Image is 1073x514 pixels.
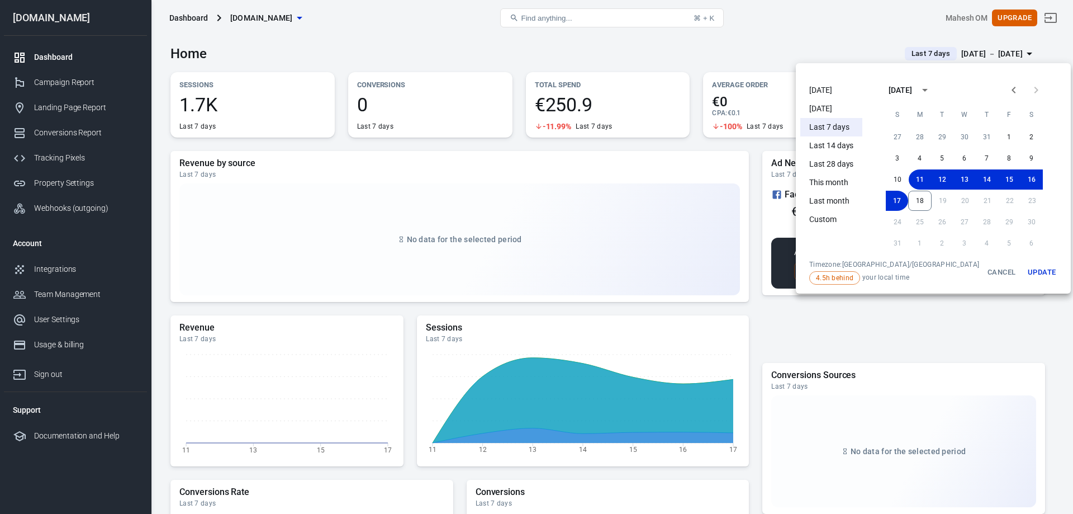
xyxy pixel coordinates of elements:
[998,169,1020,190] button: 15
[800,210,862,229] li: Custom
[809,260,979,269] div: Timezone: [GEOGRAPHIC_DATA]/[GEOGRAPHIC_DATA]
[932,103,952,126] span: Tuesday
[800,136,862,155] li: Last 14 days
[976,127,998,147] button: 31
[800,192,862,210] li: Last month
[1003,79,1025,101] button: Previous month
[800,118,862,136] li: Last 7 days
[909,127,931,147] button: 28
[931,169,953,190] button: 12
[1020,169,1043,190] button: 16
[809,271,979,285] span: your local time
[931,127,953,147] button: 29
[800,173,862,192] li: This month
[953,127,976,147] button: 30
[915,81,934,100] button: calendar view is open, switch to year view
[998,127,1020,147] button: 1
[976,169,998,190] button: 14
[955,103,975,126] span: Wednesday
[998,148,1020,168] button: 8
[886,169,909,190] button: 10
[984,260,1019,285] button: Cancel
[800,155,862,173] li: Last 28 days
[889,84,912,96] div: [DATE]
[909,148,931,168] button: 4
[931,148,953,168] button: 5
[1020,148,1043,168] button: 9
[909,169,931,190] button: 11
[953,148,976,168] button: 6
[910,103,930,126] span: Monday
[886,191,908,211] button: 17
[1022,103,1042,126] span: Saturday
[887,103,908,126] span: Sunday
[999,103,1019,126] span: Friday
[800,100,862,118] li: [DATE]
[1020,127,1043,147] button: 2
[1024,260,1060,285] button: Update
[953,169,976,190] button: 13
[908,191,932,211] button: 18
[886,148,909,168] button: 3
[812,273,857,283] span: 4.5h behind
[977,103,997,126] span: Thursday
[800,81,862,100] li: [DATE]
[976,148,998,168] button: 7
[886,127,909,147] button: 27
